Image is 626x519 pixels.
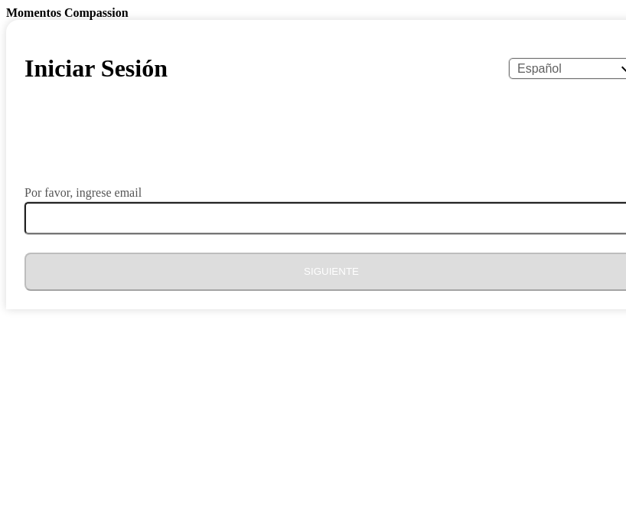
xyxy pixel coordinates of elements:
label: Por favor, ingrese email [24,187,142,199]
b: Momentos Compassion [6,6,129,19]
h1: Iniciar Sesión [24,54,168,83]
